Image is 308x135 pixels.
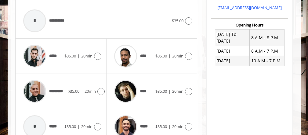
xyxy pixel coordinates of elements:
span: $35.00 [172,18,183,23]
span: | [78,124,80,129]
span: 20min [172,124,183,129]
td: 8 A.M - 7 P.M [250,46,284,56]
span: $35.00 [64,53,76,59]
span: $35.00 [68,88,79,94]
span: 20min [172,88,183,94]
span: $35.00 [155,53,167,59]
td: 8 A.M - 8 P.M [250,29,284,46]
span: | [81,88,83,94]
span: 20min [81,124,92,129]
h3: Opening Hours [211,23,288,27]
span: 20min [85,88,96,94]
span: | [168,88,171,94]
span: 20min [172,53,183,59]
span: $35.00 [64,124,76,129]
span: | [168,124,171,129]
span: $35.00 [155,124,167,129]
span: | [168,53,171,59]
a: [EMAIL_ADDRESS][DOMAIN_NAME] [217,5,282,10]
span: 20min [81,53,92,59]
span: | [78,53,80,59]
td: [DATE] [215,46,249,56]
td: 10 A.M - 7 P.M [250,56,284,66]
td: [DATE] To [DATE] [215,29,249,46]
td: [DATE] [215,56,249,66]
span: $35.00 [155,88,167,94]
